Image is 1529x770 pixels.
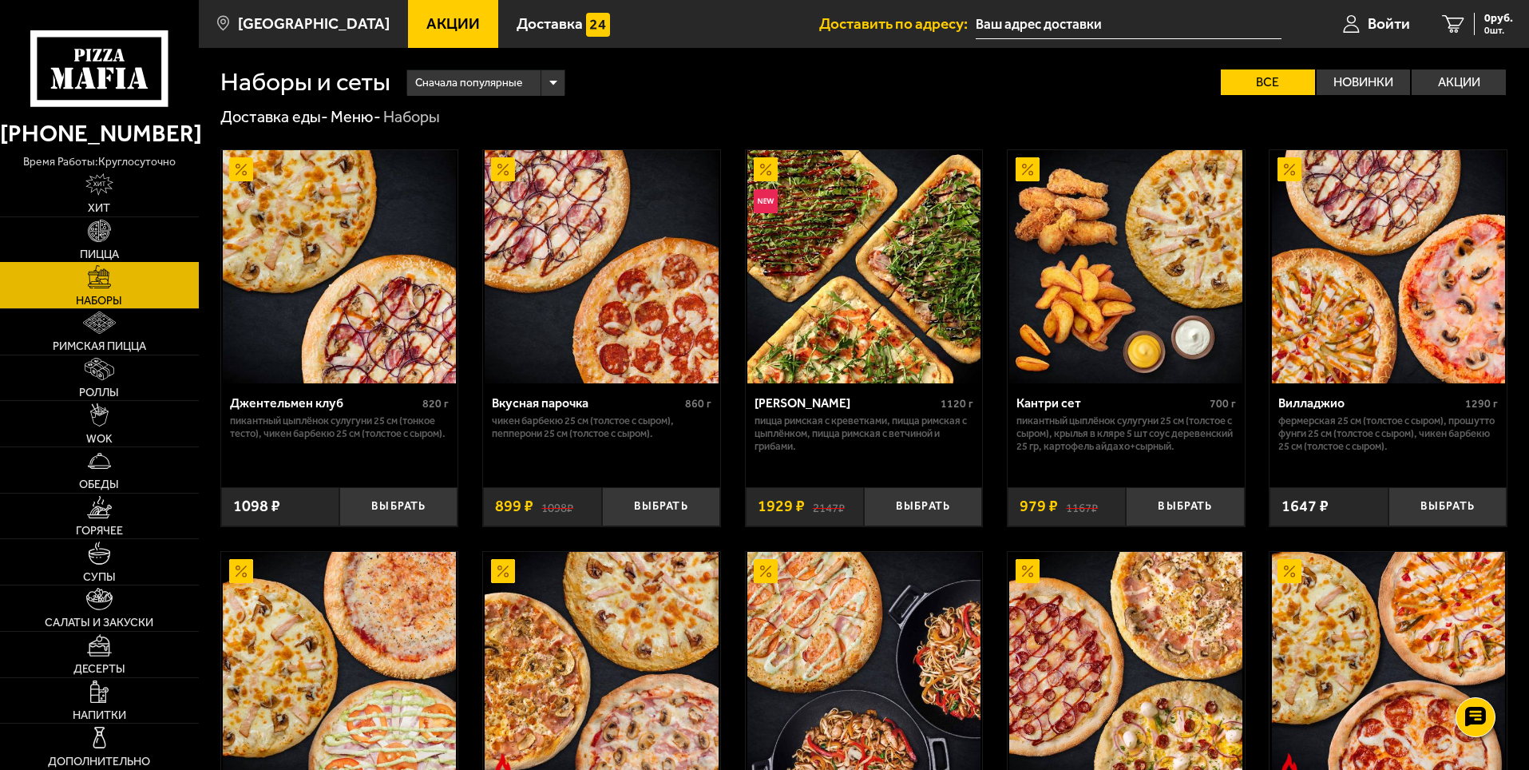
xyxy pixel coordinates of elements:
[229,559,253,583] img: Акционный
[1368,16,1410,31] span: Войти
[73,709,126,720] span: Напитки
[754,157,778,181] img: Акционный
[813,498,845,514] s: 2147 ₽
[754,559,778,583] img: Акционный
[1210,397,1236,411] span: 700 г
[819,16,976,31] span: Доставить по адресу:
[685,397,711,411] span: 860 г
[541,498,573,514] s: 1098 ₽
[1126,487,1244,526] button: Выбрать
[426,16,480,31] span: Акции
[1016,395,1206,411] div: Кантри сет
[221,150,458,383] a: АкционныйДжентельмен клуб
[220,107,328,126] a: Доставка еды-
[1484,26,1513,35] span: 0 шт.
[1277,157,1301,181] img: Акционный
[233,498,280,514] span: 1098 ₽
[1465,397,1498,411] span: 1290 г
[492,395,681,411] div: Вкусная парочка
[1066,498,1098,514] s: 1167 ₽
[1278,415,1498,453] p: Фермерская 25 см (толстое с сыром), Прошутто Фунги 25 см (толстое с сыром), Чикен Барбекю 25 см (...
[76,295,122,306] span: Наборы
[1412,69,1506,95] label: Акции
[1388,487,1507,526] button: Выбрать
[83,571,116,582] span: Супы
[746,150,983,383] a: АкционныйНовинкаМама Миа
[1281,498,1329,514] span: 1647 ₽
[48,756,150,767] span: Дополнительно
[1009,150,1242,383] img: Кантри сет
[79,387,119,398] span: Роллы
[485,150,718,383] img: Вкусная парочка
[1016,415,1236,453] p: Пикантный цыплёнок сулугуни 25 см (толстое с сыром), крылья в кляре 5 шт соус деревенский 25 гр, ...
[80,248,119,260] span: Пицца
[76,525,123,536] span: Горячее
[1016,559,1040,583] img: Акционный
[755,395,937,411] div: [PERSON_NAME]
[492,415,711,440] p: Чикен Барбекю 25 см (толстое с сыром), Пепперони 25 см (толстое с сыром).
[864,487,982,526] button: Выбрать
[53,340,146,351] span: Римская пицца
[1008,150,1245,383] a: АкционныйКантри сет
[491,559,515,583] img: Акционный
[491,157,515,181] img: Акционный
[339,487,458,526] button: Выбрать
[483,150,720,383] a: АкционныйВкусная парочка
[415,68,522,98] span: Сначала популярные
[383,107,440,128] div: Наборы
[495,498,533,514] span: 899 ₽
[758,498,805,514] span: 1929 ₽
[45,617,153,628] span: Салаты и закуски
[1278,395,1461,411] div: Вилладжио
[1016,157,1040,181] img: Акционный
[422,397,449,411] span: 820 г
[88,202,110,213] span: Хит
[1317,69,1411,95] label: Новинки
[747,150,980,383] img: Мама Миа
[230,395,419,411] div: Джентельмен клуб
[1277,559,1301,583] img: Акционный
[1020,498,1058,514] span: 979 ₽
[517,16,583,31] span: Доставка
[86,433,113,444] span: WOK
[220,69,390,95] h1: Наборы и сеты
[1270,150,1507,383] a: АкционныйВилладжио
[941,397,973,411] span: 1120 г
[73,663,125,674] span: Десерты
[976,10,1281,39] input: Ваш адрес доставки
[1221,69,1315,95] label: Все
[1272,150,1505,383] img: Вилладжио
[79,478,119,490] span: Обеды
[602,487,720,526] button: Выбрать
[755,415,974,453] p: Пицца Римская с креветками, Пицца Римская с цыплёнком, Пицца Римская с ветчиной и грибами.
[1484,13,1513,24] span: 0 руб.
[229,157,253,181] img: Акционный
[223,150,456,383] img: Джентельмен клуб
[331,107,381,126] a: Меню-
[238,16,390,31] span: [GEOGRAPHIC_DATA]
[754,189,778,213] img: Новинка
[230,415,450,440] p: Пикантный цыплёнок сулугуни 25 см (тонкое тесто), Чикен Барбекю 25 см (толстое с сыром).
[586,13,610,37] img: 15daf4d41897b9f0e9f617042186c801.svg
